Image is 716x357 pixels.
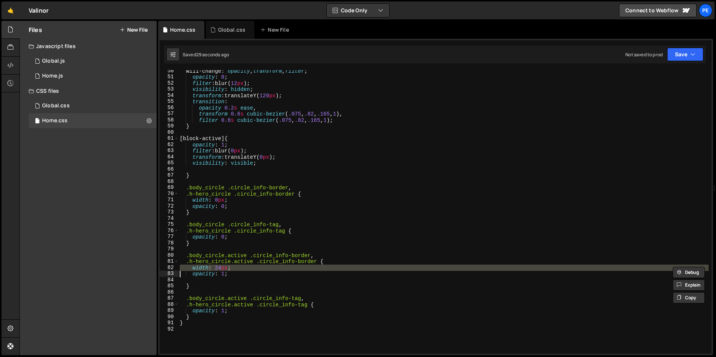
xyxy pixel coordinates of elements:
div: 50 [160,68,179,74]
div: 57 [160,111,179,117]
div: 64 [160,154,179,160]
div: 75 [160,221,179,228]
div: 85 [160,283,179,289]
div: 16704/45813.css [29,113,157,128]
div: Home.css [42,117,67,124]
div: 68 [160,178,179,185]
div: 71 [160,197,179,203]
div: 72 [160,203,179,209]
div: 16704/45653.js [29,54,157,69]
div: Global.css [218,26,246,34]
div: Saved [183,51,229,58]
div: 61 [160,135,179,142]
a: 🤙 [1,1,20,19]
button: Code Only [327,4,389,17]
a: Connect to Webflow [619,4,697,17]
div: 55 [160,98,179,105]
div: 56 [160,105,179,111]
div: Home.css [170,26,195,34]
div: Global.js [42,58,65,64]
button: Debug [673,267,705,278]
div: 58 [160,117,179,123]
div: Javascript files [20,39,157,54]
div: 60 [160,129,179,136]
div: 77 [160,234,179,240]
div: 87 [160,295,179,301]
div: 63 [160,148,179,154]
div: 78 [160,240,179,246]
a: Pe [699,4,712,17]
h2: Files [29,26,42,34]
button: Save [667,48,703,61]
div: 83 [160,271,179,277]
div: 84 [160,277,179,283]
button: New File [120,27,148,33]
div: Not saved to prod [625,51,663,58]
div: 73 [160,209,179,215]
div: 59 [160,123,179,129]
div: 92 [160,326,179,332]
div: Valinor [29,6,48,15]
div: 65 [160,160,179,166]
div: 54 [160,92,179,99]
div: 82 [160,265,179,271]
div: Home.js [42,73,63,79]
div: 88 [160,301,179,308]
div: New File [260,26,292,34]
div: CSS files [20,83,157,98]
div: 86 [160,289,179,296]
div: Global.css [42,102,70,109]
div: 76 [160,228,179,234]
div: 16704/45652.js [29,69,157,83]
div: 69 [160,184,179,191]
div: 62 [160,142,179,148]
div: 81 [160,258,179,265]
button: Copy [673,292,705,303]
div: 80 [160,252,179,259]
div: 90 [160,314,179,320]
div: 67 [160,172,179,178]
div: 53 [160,86,179,92]
div: 89 [160,307,179,314]
div: 91 [160,320,179,326]
div: 70 [160,191,179,197]
div: 52 [160,80,179,86]
div: 16704/45678.css [29,98,157,113]
button: Explain [673,279,705,291]
div: 79 [160,246,179,252]
div: 74 [160,215,179,222]
div: 66 [160,166,179,173]
div: 29 seconds ago [196,51,229,58]
div: 51 [160,74,179,80]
